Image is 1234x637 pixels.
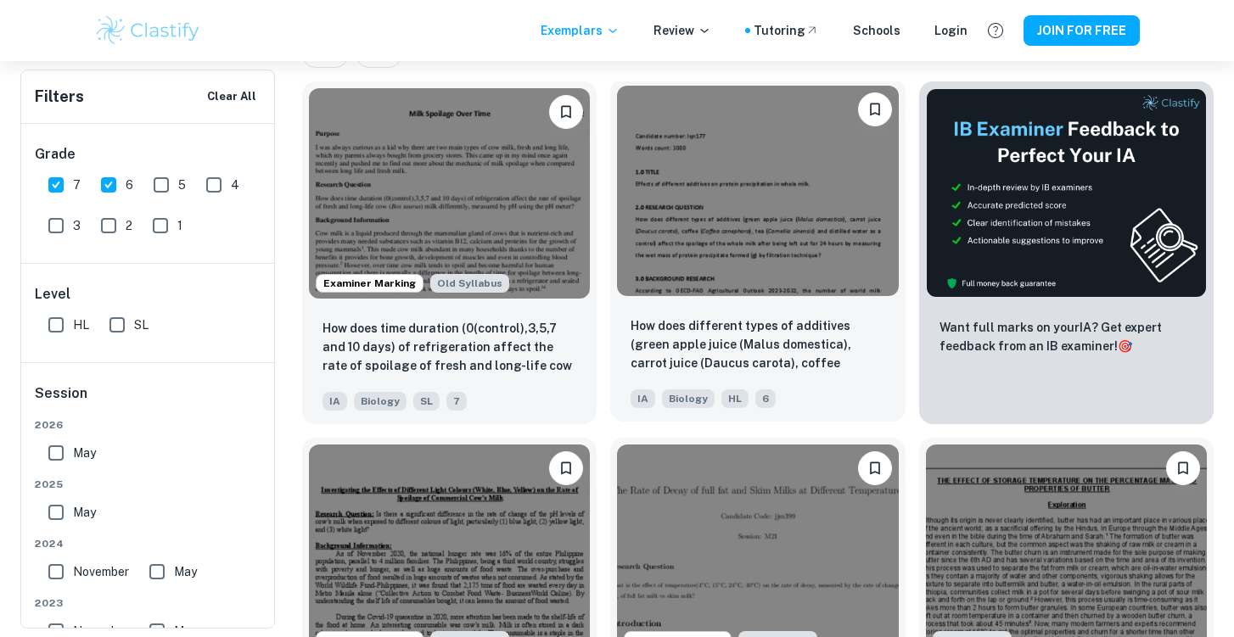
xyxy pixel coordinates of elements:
a: ThumbnailWant full marks on yourIA? Get expert feedback from an IB examiner! [919,81,1214,424]
span: 2 [126,216,132,235]
span: 6 [126,176,133,194]
span: 4 [231,176,239,194]
button: Please log in to bookmark exemplars [858,451,892,485]
p: Exemplars [541,21,620,40]
button: Please log in to bookmark exemplars [1166,451,1200,485]
span: May [174,562,197,581]
img: Thumbnail [926,88,1207,298]
button: Clear All [203,84,261,109]
a: Please log in to bookmark exemplarsHow does different types of additives (green apple juice (Malu... [610,81,905,424]
button: Help and Feedback [981,16,1010,45]
button: Please log in to bookmark exemplars [549,95,583,129]
h6: Grade [35,144,262,165]
p: How does different types of additives (green apple juice (Malus domestica), carrot juice (Daucus ... [631,316,884,374]
span: 6 [755,389,776,408]
button: JOIN FOR FREE [1024,15,1140,46]
h6: Filters [35,85,84,109]
h6: Session [35,383,262,417]
span: 7 [73,176,81,194]
span: Examiner Marking [317,276,423,291]
span: November [73,562,129,581]
a: Tutoring [754,21,819,40]
img: Clastify logo [94,14,202,47]
a: Schools [853,21,900,40]
span: May [73,444,96,462]
span: 2023 [35,595,262,611]
p: Want full marks on your IA ? Get expert feedback from an IB examiner! [940,318,1193,355]
span: 3 [73,216,81,235]
span: HL [721,389,749,408]
a: Login [934,21,968,40]
button: Please log in to bookmark exemplars [549,451,583,485]
span: 2025 [35,477,262,492]
p: How does time duration (0(control),3,5,7 and 10 days) of refrigeration affect the rate of spoilag... [323,319,576,377]
span: SL [413,392,440,411]
span: Biology [354,392,407,411]
img: Biology IA example thumbnail: How does different types of additives (g [617,86,898,296]
span: Biology [662,389,715,408]
span: Old Syllabus [430,274,509,293]
a: Examiner MarkingStarting from the May 2025 session, the Biology IA requirements have changed. It'... [302,81,597,424]
div: Starting from the May 2025 session, the Biology IA requirements have changed. It's OK to refer to... [430,274,509,293]
span: IA [323,392,347,411]
button: Please log in to bookmark exemplars [858,92,892,126]
span: 1 [177,216,182,235]
span: 2024 [35,536,262,551]
span: 5 [178,176,186,194]
span: SL [134,316,149,334]
span: May [73,503,96,522]
p: Review [653,21,711,40]
span: HL [73,316,89,334]
span: IA [631,389,655,408]
h6: Level [35,284,262,305]
span: 2026 [35,417,262,433]
img: Biology IA example thumbnail: How does time duration (0(control),3,5,7 [309,88,590,299]
span: 7 [446,392,467,411]
span: 🎯 [1118,339,1132,353]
